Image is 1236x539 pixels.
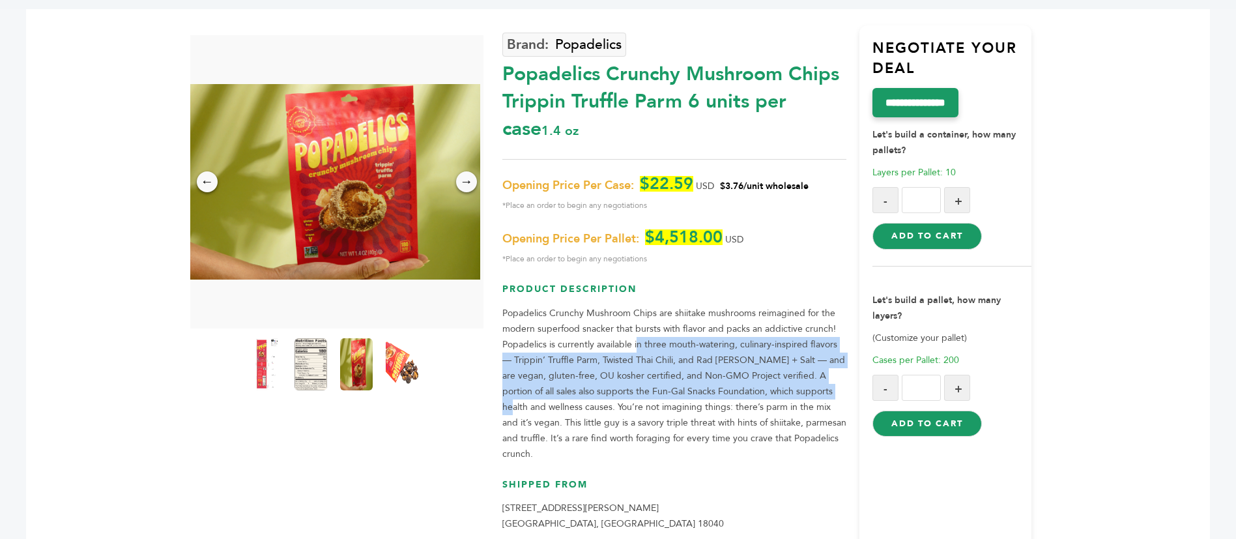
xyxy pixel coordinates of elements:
span: $3.76/unit wholesale [720,180,809,192]
h3: Shipped From [502,478,846,501]
span: Opening Price Per Pallet: [502,231,639,247]
a: Popadelics [502,33,626,57]
button: Add to Cart [872,411,981,437]
strong: Let's build a pallet, how many layers? [872,294,1001,322]
span: Layers per Pallet: 10 [872,166,956,179]
span: Opening Price Per Case: [502,178,634,194]
p: [STREET_ADDRESS][PERSON_NAME] [GEOGRAPHIC_DATA], [GEOGRAPHIC_DATA] 18040 [502,501,846,532]
span: USD [696,180,714,192]
div: Popadelics Crunchy Mushroom Chips Trippin Truffle Parm 6 units per case [502,54,846,143]
img: Popadelics Crunchy Mushroom Chips - Trippin' Truffle Parm 6 units per case 1.4 oz [340,338,373,390]
p: (Customize your pallet) [872,330,1031,346]
div: ← [197,171,218,192]
span: *Place an order to begin any negotiations [502,197,846,213]
h3: Product Description [502,283,846,306]
img: Popadelics Crunchy Mushroom Chips - Trippin' Truffle Parm 6 units per case 1.4 oz [386,338,418,390]
img: Popadelics Crunchy Mushroom Chips - Trippin' Truffle Parm 6 units per case 1.4 oz Product Label [249,338,281,390]
span: Cases per Pallet: 200 [872,354,959,366]
button: - [872,187,898,213]
img: Popadelics Crunchy Mushroom Chips - Trippin' Truffle Parm 6 units per case 1.4 oz Nutrition Info [295,338,327,390]
strong: Let's build a container, how many pallets? [872,128,1016,156]
button: + [944,375,970,401]
h3: Negotiate Your Deal [872,38,1031,89]
button: + [944,187,970,213]
span: 1.4 oz [541,122,579,139]
p: Popadelics Crunchy Mushroom Chips are shiitake mushrooms reimagined for the modern superfood snac... [502,306,846,462]
span: $22.59 [640,176,693,192]
div: → [456,171,477,192]
span: USD [725,233,743,246]
span: *Place an order to begin any negotiations [502,251,846,267]
img: Popadelics Crunchy Mushroom Chips - Trippin' Truffle Parm 6 units per case 1.4 oz [187,84,480,280]
button: Add to Cart [872,223,981,249]
button: - [872,375,898,401]
span: $4,518.00 [645,229,723,245]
